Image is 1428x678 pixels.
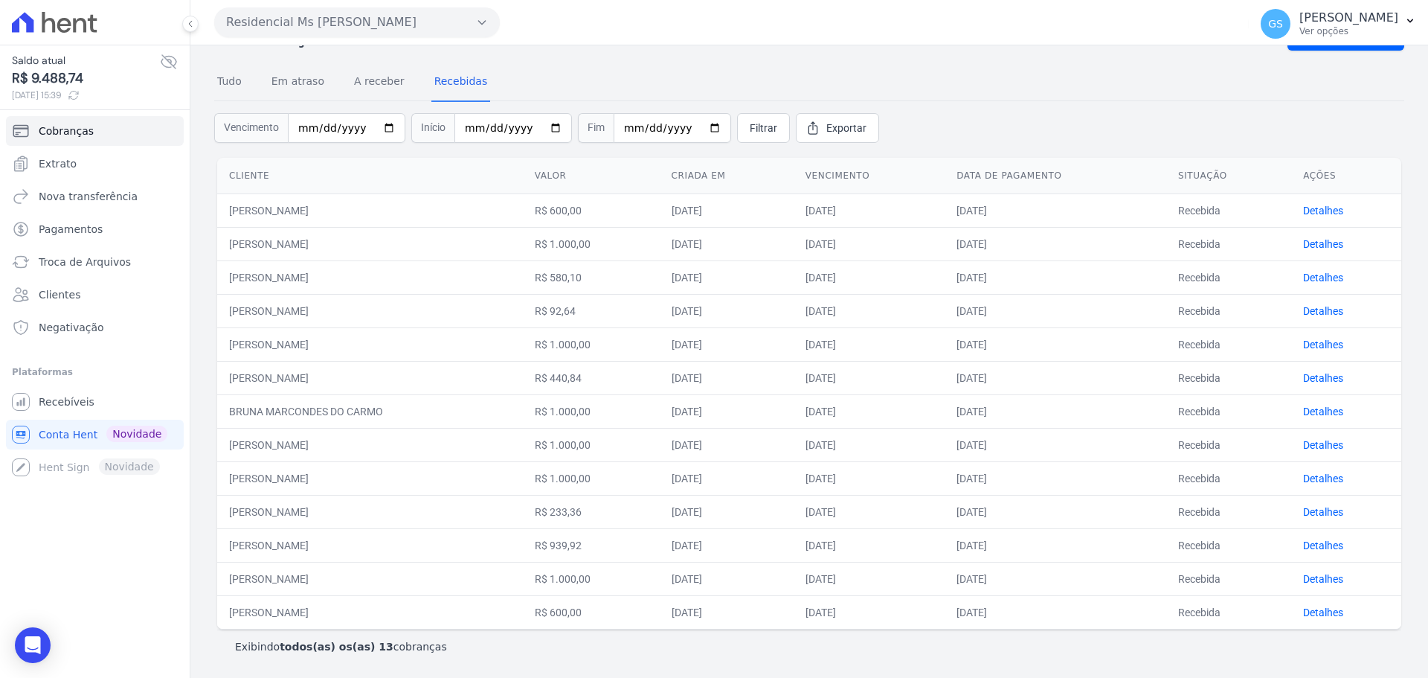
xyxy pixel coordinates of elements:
[217,194,523,227] td: [PERSON_NAME]
[1166,428,1291,461] td: Recebida
[945,595,1166,629] td: [DATE]
[217,495,523,528] td: [PERSON_NAME]
[351,63,408,102] a: A receber
[660,361,794,394] td: [DATE]
[217,260,523,294] td: [PERSON_NAME]
[268,63,327,102] a: Em atraso
[217,294,523,327] td: [PERSON_NAME]
[214,63,245,102] a: Tudo
[794,595,945,629] td: [DATE]
[12,53,160,68] span: Saldo atual
[523,528,660,562] td: R$ 939,92
[945,227,1166,260] td: [DATE]
[280,641,393,653] b: todos(as) os(as) 13
[737,113,790,143] a: Filtrar
[1166,327,1291,361] td: Recebida
[1166,595,1291,629] td: Recebida
[6,247,184,277] a: Troca de Arquivos
[1166,227,1291,260] td: Recebida
[660,260,794,294] td: [DATE]
[12,363,178,381] div: Plataformas
[1303,573,1343,585] a: Detalhes
[660,495,794,528] td: [DATE]
[523,327,660,361] td: R$ 1.000,00
[217,595,523,629] td: [PERSON_NAME]
[945,461,1166,495] td: [DATE]
[6,420,184,450] a: Conta Hent Novidade
[523,495,660,528] td: R$ 233,36
[6,313,184,342] a: Negativação
[826,121,866,135] span: Exportar
[660,227,794,260] td: [DATE]
[523,595,660,629] td: R$ 600,00
[12,116,178,482] nav: Sidebar
[39,222,103,237] span: Pagamentos
[1166,562,1291,595] td: Recebida
[235,639,447,654] p: Exibindo cobranças
[945,294,1166,327] td: [DATE]
[1166,394,1291,428] td: Recebida
[945,194,1166,227] td: [DATE]
[39,287,80,302] span: Clientes
[1303,305,1343,317] a: Detalhes
[523,260,660,294] td: R$ 580,10
[660,394,794,428] td: [DATE]
[578,113,614,143] span: Fim
[1291,158,1401,194] th: Ações
[1268,19,1283,29] span: GS
[796,113,879,143] a: Exportar
[217,428,523,461] td: [PERSON_NAME]
[217,461,523,495] td: [PERSON_NAME]
[523,294,660,327] td: R$ 92,64
[523,562,660,595] td: R$ 1.000,00
[794,394,945,428] td: [DATE]
[214,7,500,37] button: Residencial Ms [PERSON_NAME]
[1303,238,1343,250] a: Detalhes
[794,495,945,528] td: [DATE]
[523,361,660,394] td: R$ 440,84
[217,227,523,260] td: [PERSON_NAME]
[431,63,491,102] a: Recebidas
[217,158,523,194] th: Cliente
[523,461,660,495] td: R$ 1.000,00
[523,394,660,428] td: R$ 1.000,00
[1166,528,1291,562] td: Recebida
[6,280,184,310] a: Clientes
[1166,260,1291,294] td: Recebida
[660,327,794,361] td: [DATE]
[1166,294,1291,327] td: Recebida
[1303,506,1343,518] a: Detalhes
[523,194,660,227] td: R$ 600,00
[39,394,94,409] span: Recebíveis
[523,227,660,260] td: R$ 1.000,00
[1303,205,1343,217] a: Detalhes
[39,156,77,171] span: Extrato
[214,113,288,143] span: Vencimento
[660,461,794,495] td: [DATE]
[217,394,523,428] td: BRUNA MARCONDES DO CARMO
[945,495,1166,528] td: [DATE]
[794,562,945,595] td: [DATE]
[6,149,184,179] a: Extrato
[1166,495,1291,528] td: Recebida
[1303,473,1343,484] a: Detalhes
[794,227,945,260] td: [DATE]
[660,562,794,595] td: [DATE]
[6,214,184,244] a: Pagamentos
[794,158,945,194] th: Vencimento
[794,528,945,562] td: [DATE]
[6,116,184,146] a: Cobranças
[660,194,794,227] td: [DATE]
[12,68,160,89] span: R$ 9.488,74
[1166,194,1291,227] td: Recebida
[217,327,523,361] td: [PERSON_NAME]
[39,255,131,269] span: Troca de Arquivos
[217,528,523,562] td: [PERSON_NAME]
[523,428,660,461] td: R$ 1.000,00
[39,427,97,442] span: Conta Hent
[39,189,138,204] span: Nova transferência
[1299,25,1398,37] p: Ver opções
[1303,607,1343,618] a: Detalhes
[945,361,1166,394] td: [DATE]
[660,595,794,629] td: [DATE]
